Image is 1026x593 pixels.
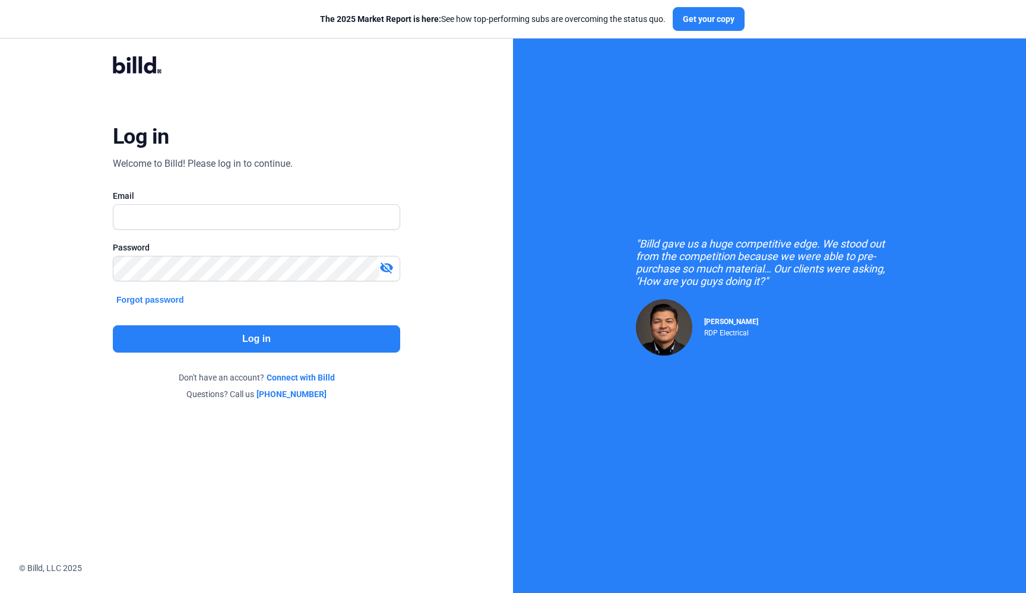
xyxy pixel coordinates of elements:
[113,388,400,400] div: Questions? Call us
[113,325,400,353] button: Log in
[113,157,293,171] div: Welcome to Billd! Please log in to continue.
[379,261,394,275] mat-icon: visibility_off
[320,13,666,25] div: See how top-performing subs are overcoming the status quo.
[704,318,758,326] span: [PERSON_NAME]
[704,326,758,337] div: RDP Electrical
[113,293,188,306] button: Forgot password
[636,237,903,287] div: "Billd gave us a huge competitive edge. We stood out from the competition because we were able to...
[256,388,327,400] a: [PHONE_NUMBER]
[320,14,441,24] span: The 2025 Market Report is here:
[636,299,692,356] img: Raul Pacheco
[673,7,745,31] button: Get your copy
[113,123,169,150] div: Log in
[113,190,400,202] div: Email
[113,372,400,383] div: Don't have an account?
[113,242,400,253] div: Password
[267,372,335,383] a: Connect with Billd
